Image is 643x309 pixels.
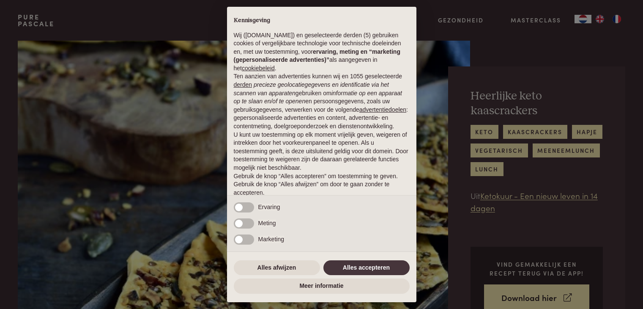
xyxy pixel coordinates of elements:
button: Alles afwijzen [234,260,320,276]
span: Ervaring [258,204,280,210]
p: Wij ([DOMAIN_NAME]) en geselecteerde derden (5) gebruiken cookies of vergelijkbare technologie vo... [234,31,410,73]
button: advertentiedoelen [359,106,406,114]
button: Meer informatie [234,279,410,294]
p: Gebruik de knop “Alles accepteren” om toestemming te geven. Gebruik de knop “Alles afwijzen” om d... [234,172,410,197]
a: cookiebeleid [242,65,275,72]
em: precieze geolocatiegegevens en identificatie via het scannen van apparaten [234,81,389,97]
p: U kunt uw toestemming op elk moment vrijelijk geven, weigeren of intrekken door het voorkeurenpan... [234,131,410,172]
span: Marketing [258,236,284,243]
em: informatie op een apparaat op te slaan en/of te openen [234,90,402,105]
button: Alles accepteren [323,260,410,276]
p: Ten aanzien van advertenties kunnen wij en 1055 geselecteerde gebruiken om en persoonsgegevens, z... [234,72,410,130]
span: Meting [258,220,276,226]
button: derden [234,81,252,89]
strong: ervaring, meting en “marketing (gepersonaliseerde advertenties)” [234,48,400,63]
h2: Kennisgeving [234,17,410,25]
